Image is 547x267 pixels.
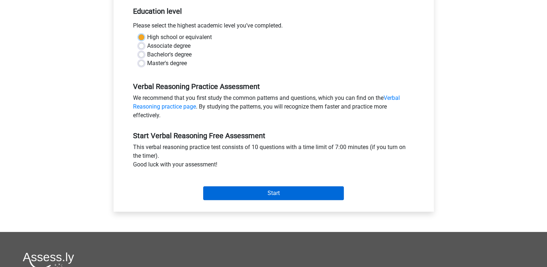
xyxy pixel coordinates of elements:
[133,82,414,91] h5: Verbal Reasoning Practice Assessment
[133,4,414,18] h5: Education level
[128,143,420,172] div: This verbal reasoning practice test consists of 10 questions with a time limit of 7:00 minutes (i...
[147,50,192,59] label: Bachelor's degree
[128,94,420,123] div: We recommend that you first study the common patterns and questions, which you can find on the . ...
[147,33,212,42] label: High school or equivalent
[147,42,191,50] label: Associate degree
[203,186,344,200] input: Start
[128,21,420,33] div: Please select the highest academic level you’ve completed.
[133,131,414,140] h5: Start Verbal Reasoning Free Assessment
[147,59,187,68] label: Master's degree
